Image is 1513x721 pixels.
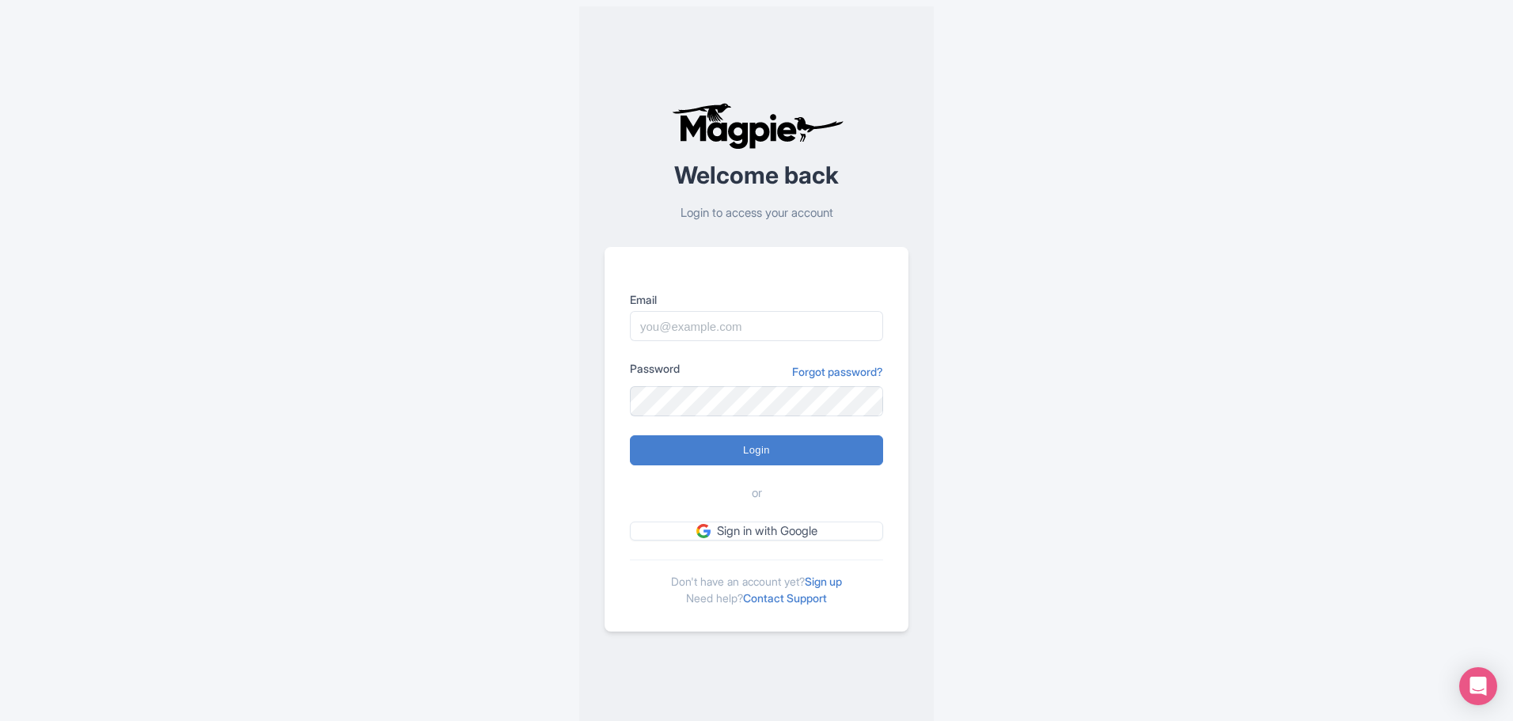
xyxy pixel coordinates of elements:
input: Login [630,435,883,465]
img: google.svg [696,524,711,538]
span: or [752,484,762,503]
p: Login to access your account [605,204,908,222]
a: Contact Support [743,591,827,605]
div: Open Intercom Messenger [1459,667,1497,705]
label: Email [630,291,883,308]
a: Sign up [805,575,842,588]
div: Don't have an account yet? Need help? [630,560,883,606]
a: Forgot password? [792,363,883,380]
h2: Welcome back [605,162,908,188]
img: logo-ab69f6fb50320c5b225c76a69d11143b.png [668,102,846,150]
label: Password [630,360,680,377]
a: Sign in with Google [630,522,883,541]
input: you@example.com [630,311,883,341]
